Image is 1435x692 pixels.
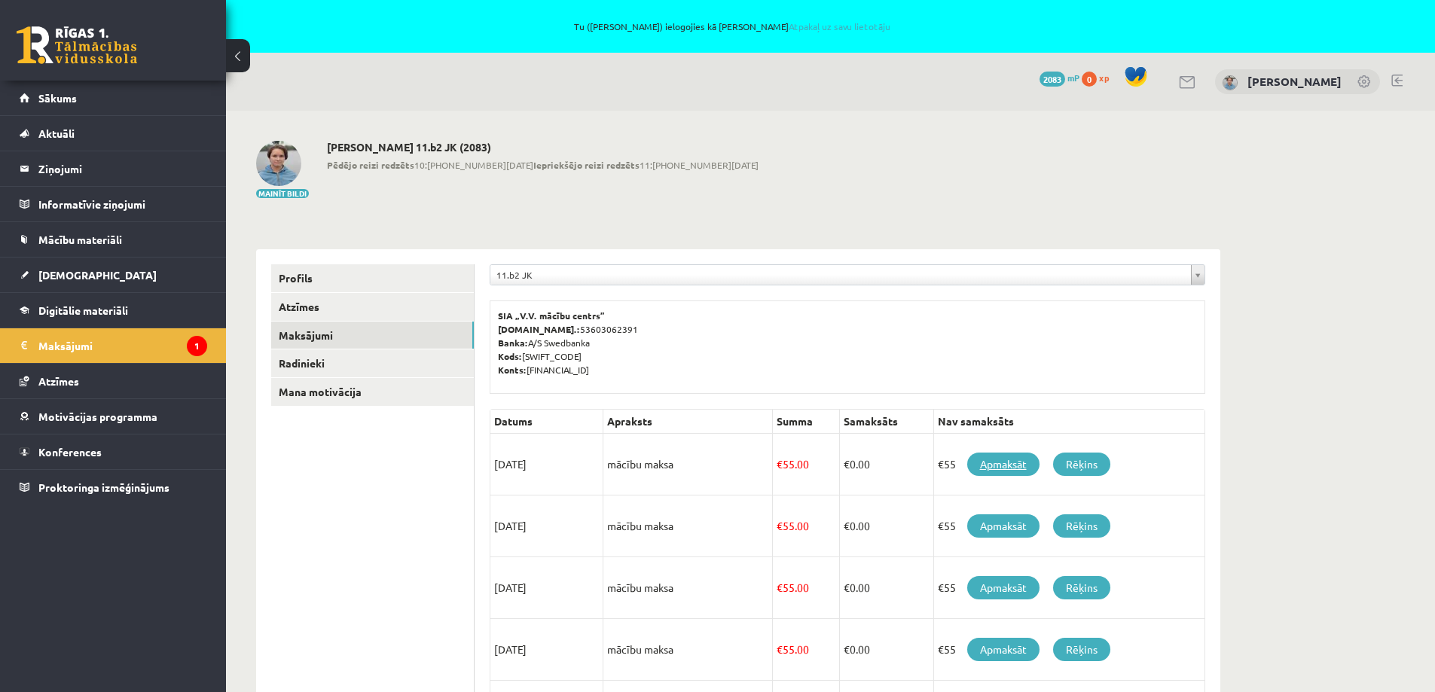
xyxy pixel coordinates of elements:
span: 2083 [1040,72,1065,87]
td: [DATE] [490,619,603,681]
a: Rīgas 1. Tālmācības vidusskola [17,26,137,64]
img: Darja Matvijenko [1223,75,1238,90]
a: Maksājumi1 [20,328,207,363]
td: [DATE] [490,557,603,619]
a: Maksājumi [271,322,474,349]
th: Nav samaksāts [933,410,1204,434]
td: 0.00 [839,619,933,681]
span: € [844,519,850,532]
a: Sākums [20,81,207,115]
td: mācību maksa [603,557,773,619]
a: Rēķins [1053,453,1110,476]
h2: [PERSON_NAME] 11.b2 JK (2083) [327,141,759,154]
span: Digitālie materiāli [38,303,128,317]
span: € [777,581,783,594]
b: Banka: [498,337,528,349]
a: Radinieki [271,349,474,377]
a: Proktoringa izmēģinājums [20,470,207,505]
a: Mācību materiāli [20,222,207,257]
p: 53603062391 A/S Swedbanka [SWIFT_CODE] [FINANCIAL_ID] [498,309,1197,376]
th: Samaksāts [839,410,933,434]
a: Ziņojumi [20,151,207,186]
td: €55 [933,557,1204,619]
a: 0 xp [1082,72,1116,84]
a: Konferences [20,434,207,469]
a: Aktuāli [20,116,207,151]
a: Apmaksāt [967,453,1040,476]
span: Proktoringa izmēģinājums [38,480,169,494]
a: Atpakaļ uz savu lietotāju [789,20,890,32]
a: Motivācijas programma [20,399,207,434]
td: 55.00 [773,557,840,619]
td: mācību maksa [603,619,773,681]
td: 55.00 [773,619,840,681]
a: 2083 mP [1040,72,1079,84]
a: Rēķins [1053,514,1110,538]
td: 55.00 [773,495,840,557]
span: 0 [1082,72,1097,87]
a: Profils [271,264,474,292]
td: mācību maksa [603,495,773,557]
span: € [844,457,850,471]
a: Apmaksāt [967,514,1040,538]
span: [DEMOGRAPHIC_DATA] [38,268,157,282]
a: Atzīmes [20,364,207,398]
a: Informatīvie ziņojumi [20,187,207,221]
td: mācību maksa [603,434,773,495]
img: Darja Matvijenko [256,141,301,186]
a: Apmaksāt [967,576,1040,599]
legend: Ziņojumi [38,151,207,186]
legend: Informatīvie ziņojumi [38,187,207,221]
span: € [844,642,850,656]
span: Mācību materiāli [38,233,122,246]
b: SIA „V.V. mācību centrs” [498,309,606,322]
span: xp [1099,72,1109,84]
span: Tu ([PERSON_NAME]) ielogojies kā [PERSON_NAME] [173,22,1292,31]
td: [DATE] [490,495,603,557]
a: Rēķins [1053,576,1110,599]
th: Apraksts [603,410,773,434]
a: Apmaksāt [967,638,1040,661]
span: € [844,581,850,594]
a: [DEMOGRAPHIC_DATA] [20,258,207,292]
td: €55 [933,434,1204,495]
span: € [777,457,783,471]
span: 10:[PHONE_NUMBER][DATE] 11:[PHONE_NUMBER][DATE] [327,158,759,172]
span: Konferences [38,445,102,459]
td: €55 [933,619,1204,681]
td: 55.00 [773,434,840,495]
td: 0.00 [839,495,933,557]
span: € [777,642,783,656]
td: 0.00 [839,557,933,619]
a: Mana motivācija [271,378,474,406]
a: Digitālie materiāli [20,293,207,328]
td: [DATE] [490,434,603,495]
span: Aktuāli [38,127,75,140]
span: Sākums [38,91,77,105]
button: Mainīt bildi [256,189,309,198]
legend: Maksājumi [38,328,207,363]
a: Atzīmes [271,293,474,321]
b: Iepriekšējo reizi redzēts [533,159,640,171]
a: Rēķins [1053,638,1110,661]
b: Kods: [498,350,522,362]
b: [DOMAIN_NAME].: [498,323,580,335]
span: 11.b2 JK [496,265,1185,285]
th: Datums [490,410,603,434]
td: €55 [933,495,1204,557]
b: Pēdējo reizi redzēts [327,159,414,171]
span: Atzīmes [38,374,79,388]
th: Summa [773,410,840,434]
span: Motivācijas programma [38,410,157,423]
span: € [777,519,783,532]
a: [PERSON_NAME] [1247,74,1342,89]
i: 1 [187,336,207,356]
a: 11.b2 JK [490,265,1204,285]
b: Konts: [498,364,527,376]
span: mP [1067,72,1079,84]
td: 0.00 [839,434,933,495]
